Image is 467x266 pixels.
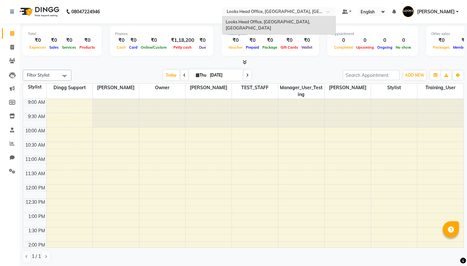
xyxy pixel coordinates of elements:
span: ADD NEW [405,73,424,78]
div: 0 [354,37,376,44]
span: Wallet [300,45,314,50]
span: Training_User [417,84,464,92]
div: 9:00 AM [27,99,46,106]
div: Appointment [332,31,413,37]
div: 1:30 PM [27,227,46,234]
img: Shubham Dutta [402,6,414,17]
div: ₹0 [78,37,97,44]
div: ₹0 [300,37,314,44]
div: ₹0 [279,37,300,44]
span: Owner [139,84,185,92]
div: ₹0 [197,37,208,44]
input: Search Appointment [343,70,400,80]
span: [PERSON_NAME] [93,84,139,92]
div: 1:00 PM [27,213,46,220]
span: stylist [371,84,417,92]
span: Completed [332,45,354,50]
img: logo [17,3,61,21]
div: ₹0 [244,37,261,44]
div: Stylist [23,84,46,91]
span: Products [78,45,97,50]
span: Looks Head Office, [GEOGRAPHIC_DATA], [GEOGRAPHIC_DATA] [226,19,311,31]
b: 08047224946 [71,3,100,21]
button: ADD NEW [403,71,426,80]
div: Finance [115,31,208,37]
span: No show [394,45,413,50]
input: 2025-09-04 [208,70,240,80]
div: ₹0 [48,37,60,44]
span: Package [261,45,279,50]
span: Prepaid [244,45,261,50]
div: 9:30 AM [27,113,46,120]
div: ₹1,18,200 [168,37,197,44]
div: Total [28,31,97,37]
div: 0 [332,37,354,44]
div: 11:00 AM [24,156,46,163]
span: Filter Stylist [27,72,50,78]
div: ₹0 [60,37,78,44]
div: ₹0 [127,37,139,44]
ng-dropdown-panel: Options list [222,16,336,34]
span: Expenses [28,45,48,50]
div: 10:30 AM [24,142,46,149]
span: Today [163,70,179,80]
span: Card [127,45,139,50]
div: ₹0 [227,37,244,44]
div: ₹0 [261,37,279,44]
span: Due [198,45,208,50]
span: [PERSON_NAME] [186,84,232,92]
span: TEST_STAFF [232,84,278,92]
div: 0 [376,37,394,44]
span: Services [60,45,78,50]
span: Cash [115,45,127,50]
span: Manager_User_Testing [278,84,324,99]
div: ₹0 [115,37,127,44]
div: 11:30 AM [24,170,46,177]
span: Voucher [227,45,244,50]
div: 0 [394,37,413,44]
div: ₹0 [431,37,451,44]
span: Gift Cards [279,45,300,50]
span: Upcoming [354,45,376,50]
span: Petty cash [172,45,193,50]
div: 12:30 PM [24,199,46,206]
span: Sales [48,45,60,50]
div: 10:00 AM [24,127,46,134]
span: Ongoing [376,45,394,50]
span: Thu [194,73,208,78]
span: 1 / 1 [32,253,41,260]
div: ₹0 [28,37,48,44]
span: Dingg Support [47,84,93,92]
div: 2:00 PM [27,242,46,248]
div: 12:00 PM [24,185,46,191]
span: Online/Custom [139,45,168,50]
span: [PERSON_NAME] [325,84,371,92]
span: [PERSON_NAME] [417,8,455,15]
div: ₹0 [139,37,168,44]
span: Packages [431,45,451,50]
